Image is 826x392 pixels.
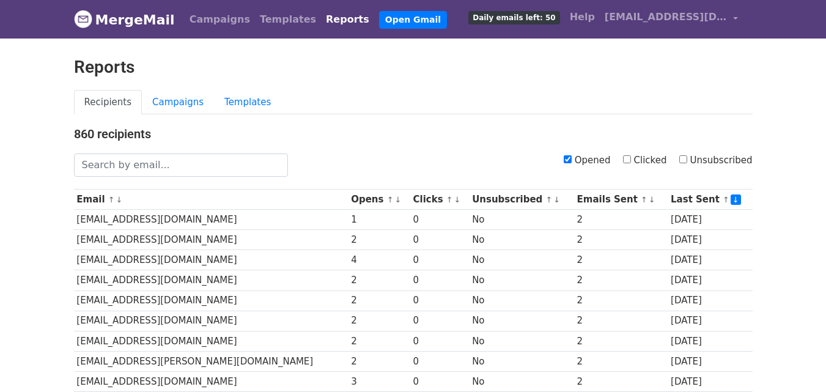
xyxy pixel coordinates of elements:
[74,250,348,270] td: [EMAIL_ADDRESS][DOMAIN_NAME]
[564,155,572,163] input: Opened
[410,311,470,331] td: 0
[574,250,668,270] td: 2
[74,57,753,78] h2: Reports
[74,331,348,351] td: [EMAIL_ADDRESS][DOMAIN_NAME]
[74,311,348,331] td: [EMAIL_ADDRESS][DOMAIN_NAME]
[74,210,348,230] td: [EMAIL_ADDRESS][DOMAIN_NAME]
[679,153,753,168] label: Unsubscribed
[553,195,560,204] a: ↓
[469,371,573,391] td: No
[348,290,410,311] td: 2
[410,250,470,270] td: 0
[74,10,92,28] img: MergeMail logo
[410,351,470,371] td: 0
[668,230,752,250] td: [DATE]
[394,195,401,204] a: ↓
[348,230,410,250] td: 2
[410,270,470,290] td: 0
[74,230,348,250] td: [EMAIL_ADDRESS][DOMAIN_NAME]
[574,230,668,250] td: 2
[649,195,655,204] a: ↓
[469,270,573,290] td: No
[574,331,668,351] td: 2
[255,7,321,32] a: Templates
[668,331,752,351] td: [DATE]
[668,210,752,230] td: [DATE]
[546,195,553,204] a: ↑
[387,195,394,204] a: ↑
[463,5,564,29] a: Daily emails left: 50
[74,351,348,371] td: [EMAIL_ADDRESS][PERSON_NAME][DOMAIN_NAME]
[565,5,600,29] a: Help
[379,11,447,29] a: Open Gmail
[410,371,470,391] td: 0
[348,210,410,230] td: 1
[74,190,348,210] th: Email
[348,250,410,270] td: 4
[74,7,175,32] a: MergeMail
[108,195,115,204] a: ↑
[185,7,255,32] a: Campaigns
[574,290,668,311] td: 2
[446,195,453,204] a: ↑
[469,351,573,371] td: No
[668,250,752,270] td: [DATE]
[574,190,668,210] th: Emails Sent
[574,351,668,371] td: 2
[410,331,470,351] td: 0
[410,230,470,250] td: 0
[723,195,729,204] a: ↑
[605,10,727,24] span: [EMAIL_ADDRESS][DOMAIN_NAME]
[410,290,470,311] td: 0
[74,153,288,177] input: Search by email...
[348,311,410,331] td: 2
[668,190,752,210] th: Last Sent
[74,90,142,115] a: Recipients
[469,210,573,230] td: No
[469,230,573,250] td: No
[469,190,573,210] th: Unsubscribed
[469,250,573,270] td: No
[74,270,348,290] td: [EMAIL_ADDRESS][DOMAIN_NAME]
[469,311,573,331] td: No
[142,90,214,115] a: Campaigns
[668,290,752,311] td: [DATE]
[574,311,668,331] td: 2
[564,153,611,168] label: Opened
[74,290,348,311] td: [EMAIL_ADDRESS][DOMAIN_NAME]
[574,270,668,290] td: 2
[348,351,410,371] td: 2
[348,371,410,391] td: 3
[668,311,752,331] td: [DATE]
[600,5,743,34] a: [EMAIL_ADDRESS][DOMAIN_NAME]
[348,331,410,351] td: 2
[410,190,470,210] th: Clicks
[468,11,559,24] span: Daily emails left: 50
[410,210,470,230] td: 0
[348,270,410,290] td: 2
[641,195,647,204] a: ↑
[623,153,667,168] label: Clicked
[679,155,687,163] input: Unsubscribed
[348,190,410,210] th: Opens
[469,331,573,351] td: No
[469,290,573,311] td: No
[574,371,668,391] td: 2
[214,90,281,115] a: Templates
[574,210,668,230] td: 2
[731,194,741,205] a: ↓
[623,155,631,163] input: Clicked
[454,195,461,204] a: ↓
[668,270,752,290] td: [DATE]
[321,7,374,32] a: Reports
[74,127,753,141] h4: 860 recipients
[116,195,123,204] a: ↓
[74,371,348,391] td: [EMAIL_ADDRESS][DOMAIN_NAME]
[668,371,752,391] td: [DATE]
[668,351,752,371] td: [DATE]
